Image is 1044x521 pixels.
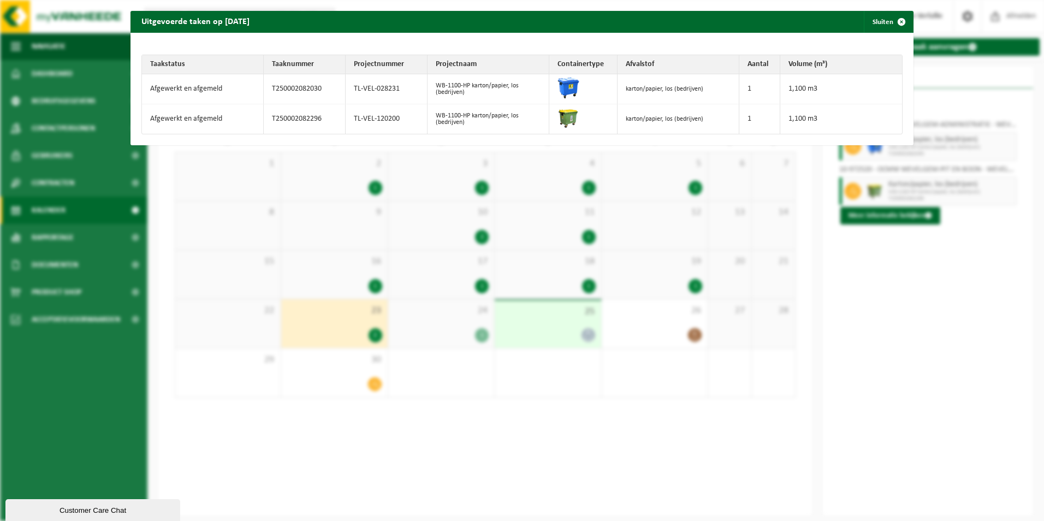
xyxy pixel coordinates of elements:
td: T250002082296 [264,104,346,134]
h2: Uitgevoerde taken op [DATE] [130,11,260,32]
th: Containertype [549,55,618,74]
td: Afgewerkt en afgemeld [142,74,264,104]
th: Volume (m³) [780,55,902,74]
td: 1 [739,74,780,104]
td: 1,100 m3 [780,104,902,134]
td: TL-VEL-120200 [346,104,428,134]
th: Aantal [739,55,780,74]
td: TL-VEL-028231 [346,74,428,104]
td: karton/papier, los (bedrijven) [618,104,739,134]
td: 1,100 m3 [780,74,902,104]
th: Projectnummer [346,55,428,74]
th: Afvalstof [618,55,739,74]
button: Sluiten [864,11,912,33]
th: Taakstatus [142,55,264,74]
td: 1 [739,104,780,134]
th: Taaknummer [264,55,346,74]
td: WB-1100-HP karton/papier, los (bedrijven) [428,74,549,104]
td: WB-1100-HP karton/papier, los (bedrijven) [428,104,549,134]
th: Projectnaam [428,55,549,74]
td: T250002082030 [264,74,346,104]
img: WB-1100-HPE-BE-01 [557,77,579,99]
td: Afgewerkt en afgemeld [142,104,264,134]
img: WB-1100-HPE-GN-50 [557,107,579,129]
td: karton/papier, los (bedrijven) [618,74,739,104]
iframe: chat widget [5,497,182,521]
